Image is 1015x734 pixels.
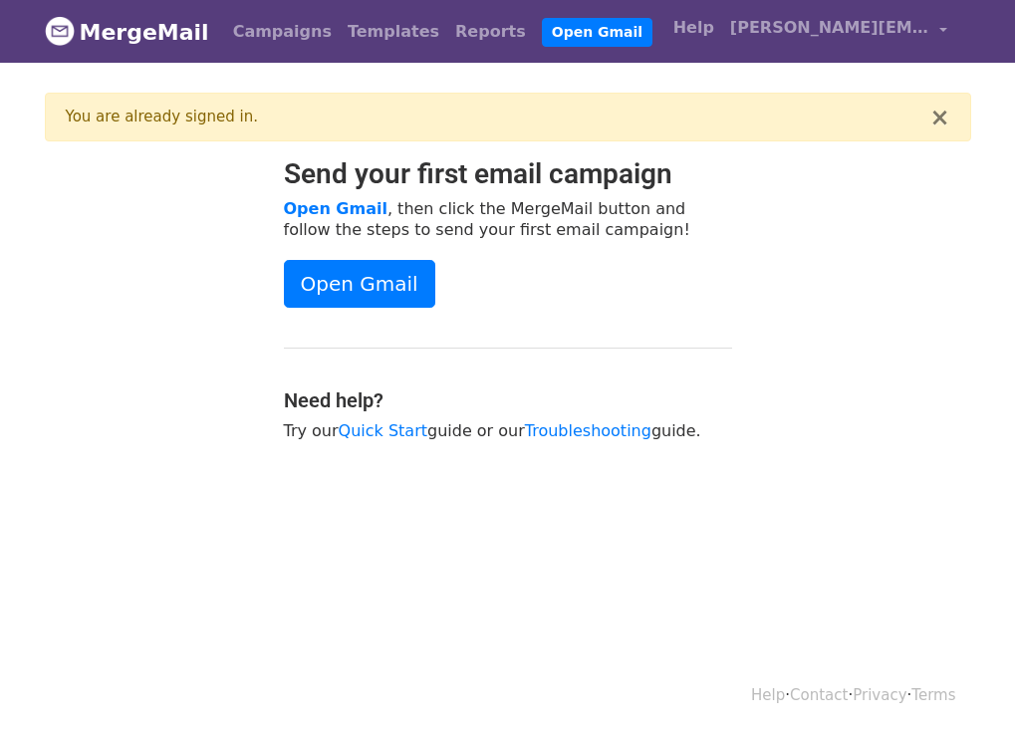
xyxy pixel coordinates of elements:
[911,686,955,704] a: Terms
[66,106,930,128] div: You are already signed in.
[722,8,955,55] a: [PERSON_NAME][EMAIL_ADDRESS][PERSON_NAME][DOMAIN_NAME]
[853,686,906,704] a: Privacy
[665,8,722,48] a: Help
[284,199,387,218] a: Open Gmail
[284,157,732,191] h2: Send your first email campaign
[447,12,534,52] a: Reports
[45,16,75,46] img: MergeMail logo
[284,198,732,240] p: , then click the MergeMail button and follow the steps to send your first email campaign!
[284,260,435,308] a: Open Gmail
[284,420,732,441] p: Try our guide or our guide.
[225,12,340,52] a: Campaigns
[730,16,929,40] span: [PERSON_NAME][EMAIL_ADDRESS][PERSON_NAME][DOMAIN_NAME]
[339,421,427,440] a: Quick Start
[284,388,732,412] h4: Need help?
[340,12,447,52] a: Templates
[790,686,848,704] a: Contact
[525,421,651,440] a: Troubleshooting
[45,11,209,53] a: MergeMail
[929,106,949,129] button: ×
[751,686,785,704] a: Help
[915,638,1015,734] iframe: Chat Widget
[542,18,652,47] a: Open Gmail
